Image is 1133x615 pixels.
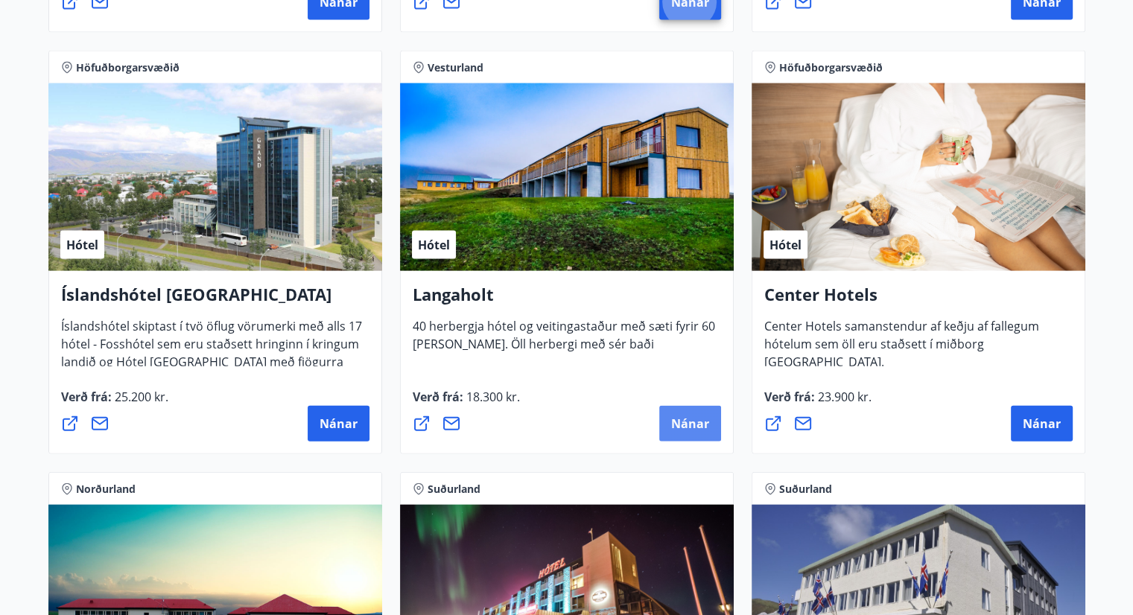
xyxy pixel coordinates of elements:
span: Vesturland [428,60,483,75]
span: Höfuðborgarsvæðið [779,60,883,75]
span: Suðurland [779,482,832,497]
span: Nánar [671,415,709,432]
button: Nánar [659,406,721,442]
h4: Langaholt [413,283,721,317]
span: Suðurland [428,482,480,497]
span: Íslandshótel skiptast í tvö öflug vörumerki með alls 17 hótel - Fosshótel sem eru staðsett hringi... [61,318,362,400]
span: Hótel [769,237,802,253]
span: Verð frá : [61,389,168,417]
h4: Íslandshótel [GEOGRAPHIC_DATA] [61,283,369,317]
span: 18.300 kr. [463,389,520,405]
span: Nánar [1023,415,1061,432]
button: Nánar [1011,406,1073,442]
span: Nánar [320,415,358,432]
button: Nánar [308,406,369,442]
h4: Center Hotels [764,283,1073,317]
span: Verð frá : [764,389,872,417]
span: Verð frá : [413,389,520,417]
span: 23.900 kr. [815,389,872,405]
span: 40 herbergja hótel og veitingastaður með sæti fyrir 60 [PERSON_NAME]. Öll herbergi með sér baði [413,318,715,364]
span: Norðurland [76,482,136,497]
span: Höfuðborgarsvæðið [76,60,180,75]
span: Hótel [418,237,450,253]
span: Hótel [66,237,98,253]
span: Center Hotels samanstendur af keðju af fallegum hótelum sem öll eru staðsett í miðborg [GEOGRAPHI... [764,318,1039,382]
span: 25.200 kr. [112,389,168,405]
